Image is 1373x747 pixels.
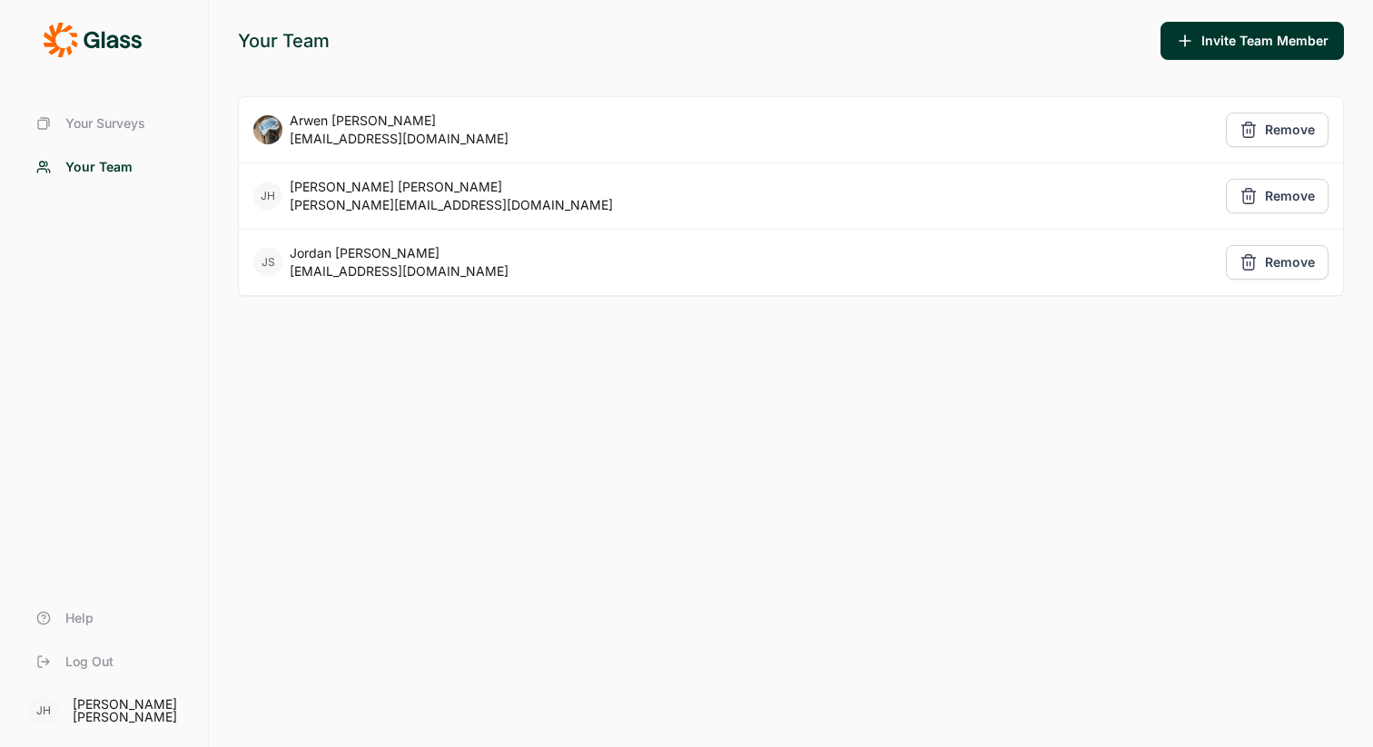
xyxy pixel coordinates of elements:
[1226,179,1329,213] button: Remove
[238,28,330,54] span: Your Team
[253,115,282,144] img: ocn8z7iqvmiiaveqkfqd.png
[253,248,282,277] div: JS
[290,244,509,262] div: Jordan [PERSON_NAME]
[1226,245,1329,280] button: Remove
[290,178,613,196] div: [PERSON_NAME] [PERSON_NAME]
[73,698,186,723] div: [PERSON_NAME] [PERSON_NAME]
[1226,113,1329,147] button: Remove
[65,158,133,176] span: Your Team
[65,653,114,671] span: Log Out
[65,609,94,627] span: Help
[29,696,58,725] div: JH
[1161,22,1344,60] button: Invite Team Member
[290,196,613,214] div: [PERSON_NAME][EMAIL_ADDRESS][DOMAIN_NAME]
[290,130,509,148] div: [EMAIL_ADDRESS][DOMAIN_NAME]
[290,262,509,280] div: [EMAIL_ADDRESS][DOMAIN_NAME]
[290,112,509,130] div: Arwen [PERSON_NAME]
[65,114,145,133] span: Your Surveys
[253,182,282,211] div: JH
